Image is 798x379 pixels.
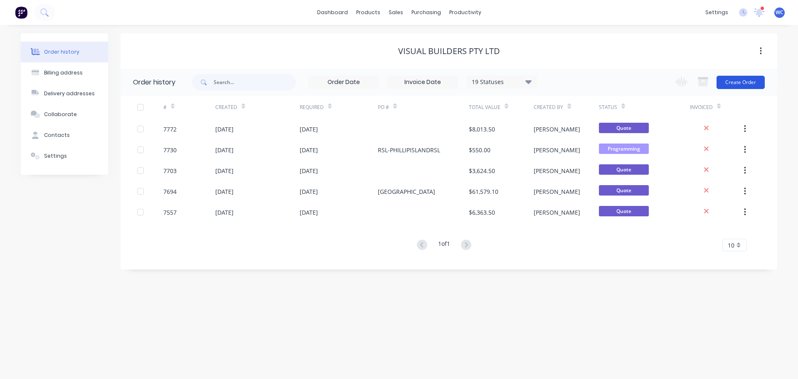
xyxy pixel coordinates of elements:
div: [DATE] [215,208,234,217]
div: $550.00 [469,146,490,154]
div: [DATE] [300,208,318,217]
div: Visual Builders Pty Ltd [398,46,500,56]
div: $3,624.50 [469,166,495,175]
div: [DATE] [300,125,318,134]
div: [DATE] [300,146,318,154]
div: 7557 [163,208,177,217]
div: [PERSON_NAME] [534,208,580,217]
img: Factory [15,6,27,19]
div: Billing address [44,69,83,77]
div: [GEOGRAPHIC_DATA] [378,187,435,196]
a: dashboard [313,6,352,19]
div: [DATE] [215,187,234,196]
div: Contacts [44,131,70,139]
div: [DATE] [300,166,318,175]
div: 7730 [163,146,177,154]
button: Order history [21,42,108,62]
div: Collaborate [44,111,77,118]
div: productivity [445,6,485,19]
span: Quote [599,164,649,175]
div: settings [701,6,732,19]
div: [DATE] [215,125,234,134]
div: [PERSON_NAME] [534,146,580,154]
div: Order history [133,77,175,87]
input: Invoice Date [388,76,458,89]
div: Created By [534,104,563,111]
div: Created [215,96,300,119]
div: [PERSON_NAME] [534,166,580,175]
div: Invoiced [690,104,713,111]
input: Search... [214,74,296,91]
span: Programming [599,144,649,154]
div: $61,579.10 [469,187,498,196]
input: Order Date [309,76,379,89]
div: Created By [534,96,598,119]
div: [DATE] [300,187,318,196]
div: Delivery addresses [44,90,95,97]
div: Total Value [469,104,500,111]
button: Create Order [717,76,765,89]
div: [DATE] [215,166,234,175]
div: Total Value [469,96,534,119]
div: Invoiced [690,96,742,119]
span: Quote [599,185,649,196]
div: $8,013.50 [469,125,495,134]
div: 19 Statuses [467,77,537,87]
button: Collaborate [21,104,108,125]
span: 10 [728,241,734,250]
div: 1 of 1 [438,239,450,251]
div: purchasing [407,6,445,19]
button: Contacts [21,125,108,146]
div: products [352,6,384,19]
button: Billing address [21,62,108,83]
span: Quote [599,123,649,133]
div: PO # [378,96,469,119]
div: Created [215,104,237,111]
div: RSL-PHILLIPISLANDRSL [378,146,440,154]
div: Order history [44,48,79,56]
div: Settings [44,152,67,160]
div: [PERSON_NAME] [534,187,580,196]
div: # [163,104,167,111]
div: Required [300,96,378,119]
div: 7772 [163,125,177,134]
div: # [163,96,215,119]
div: [DATE] [215,146,234,154]
div: $6,363.50 [469,208,495,217]
span: WC [776,9,783,16]
div: Required [300,104,324,111]
div: PO # [378,104,389,111]
button: Settings [21,146,108,166]
div: sales [384,6,407,19]
div: 7694 [163,187,177,196]
button: Delivery addresses [21,83,108,104]
span: Quote [599,206,649,216]
div: 7703 [163,166,177,175]
div: [PERSON_NAME] [534,125,580,134]
div: Status [599,104,617,111]
div: Status [599,96,690,119]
